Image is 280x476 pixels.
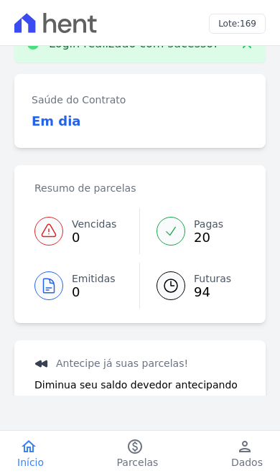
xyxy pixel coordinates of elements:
span: 20 [194,232,223,243]
i: home [20,438,37,455]
span: Futuras [194,271,231,286]
i: person [236,438,253,455]
h3: Antecipe já suas parcelas! [34,355,246,372]
span: Parcelas [117,455,159,470]
p: Diminua seu saldo devedor antecipando parcelas do contrato. [34,378,246,408]
span: 0 [72,286,116,298]
span: Dados [231,455,263,470]
a: personDados [214,438,280,470]
h3: Em dia [32,111,81,131]
span: 94 [194,286,231,298]
span: 169 [240,19,256,29]
span: Pagas [194,217,223,232]
a: Vencidas 0 [34,208,140,254]
h3: Lote: [218,17,256,30]
a: paidParcelas [100,438,176,470]
span: Emitidas [72,271,116,286]
i: paid [126,438,144,455]
h3: Resumo de parcelas [34,179,136,197]
span: Início [17,455,44,470]
a: Emitidas 0 [34,263,140,309]
span: Vencidas [72,217,116,232]
a: Futuras 94 [139,263,246,309]
span: 0 [72,232,116,243]
a: Pagas 20 [139,208,246,254]
h3: Saúde do Contrato [32,91,126,108]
